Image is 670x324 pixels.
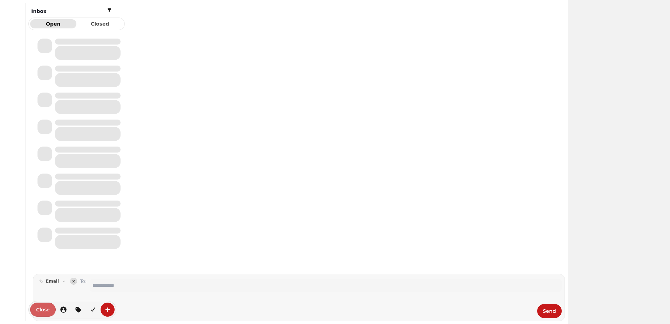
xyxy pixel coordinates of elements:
span: Closed [83,21,118,26]
h2: Inbox [31,8,47,15]
button: Open [30,19,76,28]
button: Send [537,304,562,318]
button: tag-thread [71,303,85,317]
button: is-read [86,303,100,317]
button: create-convo [101,303,115,317]
span: Open [36,21,71,26]
button: Close [30,303,56,317]
button: Closed [77,19,123,28]
span: Send [543,309,556,313]
span: Close [36,307,50,312]
button: filter [105,6,114,14]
